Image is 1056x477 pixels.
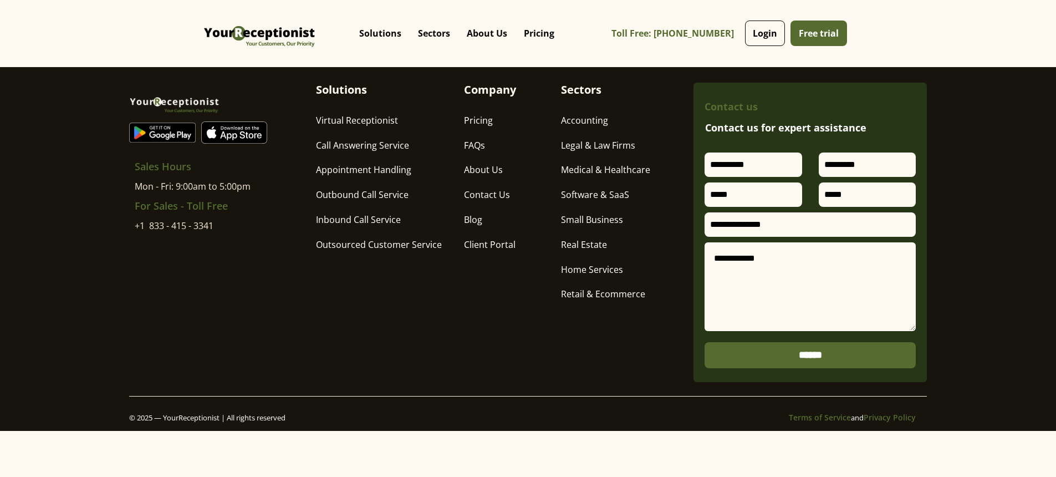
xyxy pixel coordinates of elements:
p: Solutions [359,28,401,39]
a: Medical & Healthcare [561,163,650,179]
h4: Sectors [561,83,601,97]
a: +1 833 - 415 - 3341 [135,219,213,232]
div: Solutions [351,11,410,55]
a: FAQs [464,139,485,154]
a: Real Estate [561,238,607,253]
a: Toll Free: [PHONE_NUMBER] [611,21,742,46]
a: Small Business [561,213,623,229]
a: Pricing [516,17,563,50]
img: Virtual Receptionist - Answering Service - Call and Live Chat Receptionist - Virtual Receptionist... [129,123,196,143]
a: Outbound Call Service [316,188,409,204]
h4: Solutions [316,83,367,97]
a: Login [745,21,785,46]
h3: Contact us for expert assistance [705,120,916,136]
a: Outsourced Customer Service [316,238,442,253]
p: Sectors [418,28,450,39]
a: Retail & Ecommerce [561,287,645,303]
div: About Us [458,11,516,55]
form: Email Form [705,153,916,368]
a: Pricing [464,114,493,129]
div: © 2025 — YourReceptionist | All rights reserved [129,410,285,425]
h6: For Sales - Toll Free [135,199,228,214]
a: Blog [464,213,482,229]
a: Virtual Receptionist [316,114,398,129]
a: Software & SaaS [561,188,629,204]
img: Virtual Receptionist - Answering Service - Call and Live Chat Receptionist - Virtual Receptionist... [201,8,318,58]
img: Virtual Receptionist - Answering Service - Call and Live Chat Receptionist - Virtual Receptionist... [201,121,268,144]
div: Contact us [705,99,758,114]
img: Virtual Receptionist - Answering Service - Call and Live Chat Receptionist - Virtual Receptionist... [129,83,220,121]
div: Sectors [410,11,458,55]
iframe: Chat Widget [866,357,1056,477]
a: Contact Us [464,188,510,204]
a: Terms of Service [789,412,851,423]
a: About Us [464,163,503,179]
a: Home Services [561,263,623,278]
a: Accounting [561,114,608,129]
h4: Company [464,83,516,97]
p: About Us [467,28,507,39]
a: Legal & Law Firms [561,139,635,154]
a: Free trial [790,21,847,46]
a: Call Answering Service [316,139,409,154]
a: home [201,8,318,58]
a: Privacy Policy [864,412,916,423]
h6: Sales Hours [135,159,191,174]
div: and [789,410,916,425]
div: Mon - Fri: 9:00am to 5:00pm [135,180,251,193]
a: Client Portal [464,238,516,253]
a: Appointment Handling [316,163,411,179]
a: Inbound Call Service [316,213,401,229]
